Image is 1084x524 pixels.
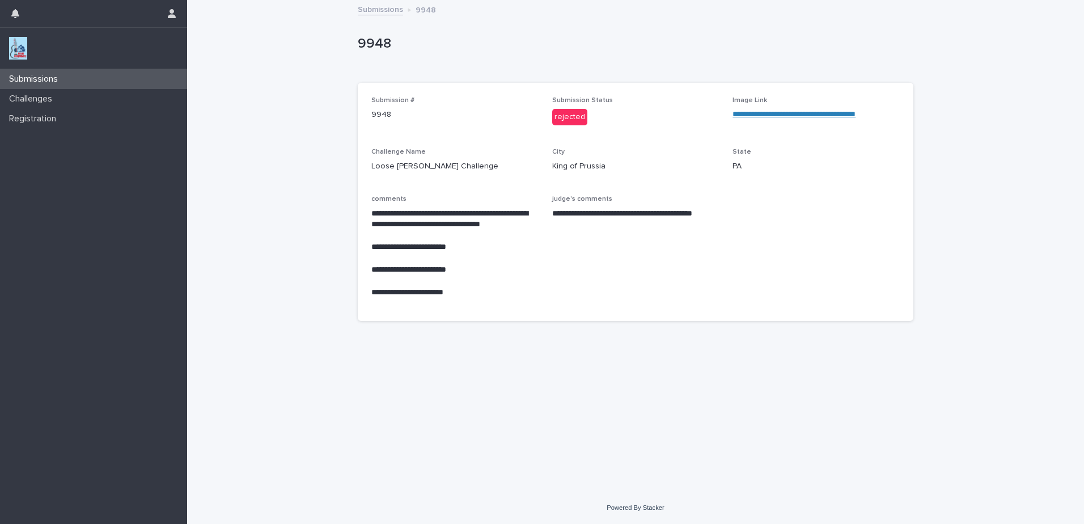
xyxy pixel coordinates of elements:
span: Submission Status [552,97,613,104]
p: PA [732,160,900,172]
span: Image Link [732,97,767,104]
span: Submission # [371,97,414,104]
p: 9948 [358,36,909,52]
div: rejected [552,109,587,125]
a: Submissions [358,2,403,15]
span: comments [371,196,406,202]
p: King of Prussia [552,160,719,172]
p: 9948 [416,3,436,15]
a: Powered By Stacker [607,504,664,511]
p: Challenges [5,94,61,104]
img: jxsLJbdS1eYBI7rVAS4p [9,37,27,60]
span: judge's comments [552,196,612,202]
span: City [552,149,565,155]
p: Registration [5,113,65,124]
p: 9948 [371,109,539,121]
p: Submissions [5,74,67,84]
p: Loose [PERSON_NAME] Challenge [371,160,539,172]
span: State [732,149,751,155]
span: Challenge Name [371,149,426,155]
